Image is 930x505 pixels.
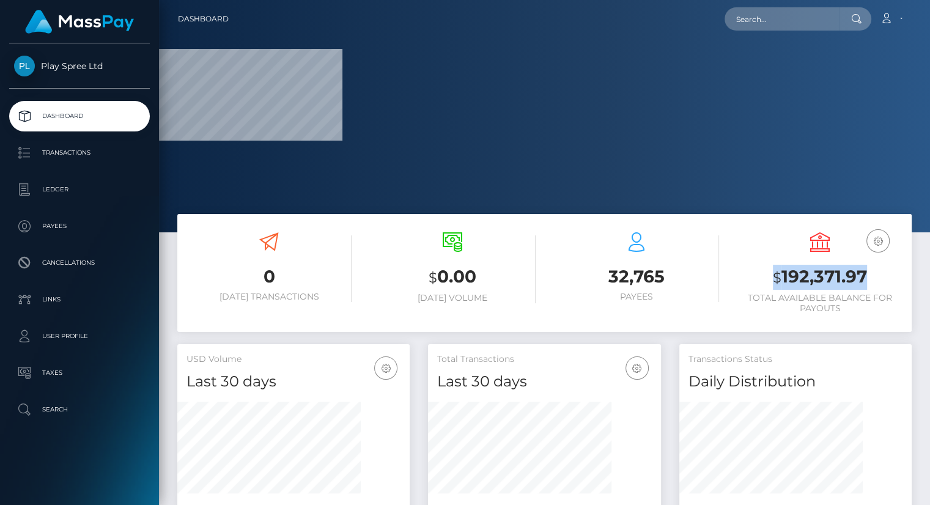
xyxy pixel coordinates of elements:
[737,293,902,314] h6: Total Available Balance for Payouts
[14,400,145,419] p: Search
[437,353,651,366] h5: Total Transactions
[14,217,145,235] p: Payees
[9,394,150,425] a: Search
[178,6,229,32] a: Dashboard
[14,290,145,309] p: Links
[773,269,781,286] small: $
[9,61,150,72] span: Play Spree Ltd
[370,265,535,290] h3: 0.00
[370,293,535,303] h6: [DATE] Volume
[688,371,902,393] h4: Daily Distribution
[9,138,150,168] a: Transactions
[9,248,150,278] a: Cancellations
[725,7,840,31] input: Search...
[429,269,437,286] small: $
[186,371,400,393] h4: Last 30 days
[14,364,145,382] p: Taxes
[186,265,352,289] h3: 0
[14,327,145,345] p: User Profile
[554,292,719,302] h6: Payees
[14,254,145,272] p: Cancellations
[186,353,400,366] h5: USD Volume
[554,265,719,289] h3: 32,765
[14,144,145,162] p: Transactions
[25,10,134,34] img: MassPay Logo
[14,107,145,125] p: Dashboard
[437,371,651,393] h4: Last 30 days
[14,180,145,199] p: Ledger
[9,284,150,315] a: Links
[9,101,150,131] a: Dashboard
[9,211,150,241] a: Payees
[9,174,150,205] a: Ledger
[9,358,150,388] a: Taxes
[9,321,150,352] a: User Profile
[14,56,35,76] img: Play Spree Ltd
[737,265,902,290] h3: 192,371.97
[186,292,352,302] h6: [DATE] Transactions
[688,353,902,366] h5: Transactions Status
